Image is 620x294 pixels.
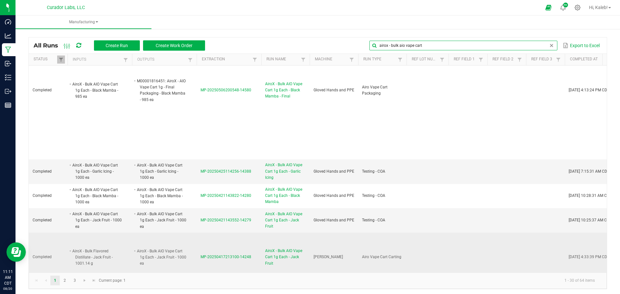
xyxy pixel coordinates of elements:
[569,88,609,92] span: [DATE] 4:13:24 PM CDT
[50,276,60,285] a: Page 1
[57,56,65,64] a: Filter
[348,56,356,64] a: Filter
[136,211,187,230] li: AiroX - Bulk AIO Vape Cart 1g Each - Jack Fruit - 1000 ea
[369,41,557,50] input: Search by Run Name, Extraction, Machine, or Lot Number
[569,255,609,259] span: [DATE] 4:33:39 PM CDT
[5,88,11,95] inline-svg: Outbound
[60,276,69,285] a: Page 2
[201,169,251,174] span: MP-20250425114256-14388
[314,218,354,222] span: Gloved Hands and PPE
[136,162,187,181] li: AiroX - Bulk AIO Vape Cart 1g Each - Garlic Icing - 1000 ea
[136,78,187,103] li: M00001816451: AiroX - AIO Vape Cart 1g - Final Packaging - Black Mamba - 985 ea
[516,56,523,64] a: Filter
[314,88,354,92] span: Gloved Hands and PPE
[94,40,140,51] button: Create Run
[143,40,205,51] button: Create Work Order
[265,248,306,267] span: AiroX - Bulk AIO Vape Cart 1g Each - Jack Fruit
[156,43,192,48] span: Create Work Order
[412,57,438,62] a: Ref Lot NumberSortable
[396,56,404,64] a: Filter
[129,275,600,286] kendo-pager-info: 1 - 30 of 64 items
[265,162,306,181] span: AiroX - Bulk AIO Vape Cart 1g Each - Garlic Icing
[5,102,11,108] inline-svg: Reports
[265,211,306,230] span: AiroX - Bulk AIO Vape Cart 1g Each - Jack Fruit
[266,57,299,62] a: Run NameSortable
[5,74,11,81] inline-svg: Inventory
[265,187,306,205] span: AiroX - Bulk AIO Vape Cart 1g Each - Black Mamba
[5,33,11,39] inline-svg: Analytics
[314,255,343,259] span: [PERSON_NAME]
[362,169,385,174] span: Testing - COA
[3,286,13,291] p: 08/20
[569,169,609,174] span: [DATE] 7:15:31 AM CDT
[122,56,129,64] a: Filter
[3,269,13,286] p: 11:11 AM CDT
[362,193,385,198] span: Testing - COA
[47,5,85,10] span: Curador Labs, LLC
[71,162,122,181] li: AiroX - Bulk AIO Vape Cart 1g Each - Garlic Icing - 1000 ea
[569,218,612,222] span: [DATE] 10:25:37 AM CDT
[561,40,601,51] button: Export to Excel
[315,57,347,62] a: MachineSortable
[201,88,251,92] span: MP-20250506200548-14580
[70,276,79,285] a: Page 3
[71,81,122,100] li: AiroX - Bulk AIO Vape Cart 1g Each - Black Mamba - 985 ea
[564,4,567,6] span: 9+
[201,218,251,222] span: MP-20250421143552-14279
[82,278,87,283] span: Go to the next page
[91,278,97,283] span: Go to the last page
[34,57,57,62] a: StatusSortable
[33,193,52,198] span: Completed
[29,272,607,289] kendo-pager: Current page: 1
[362,218,385,222] span: Testing - COA
[132,54,197,66] th: Outputs
[80,276,89,285] a: Go to the next page
[541,1,556,14] span: Open Ecommerce Menu
[573,5,582,11] div: Manage settings
[33,255,52,259] span: Completed
[362,85,387,96] span: Airo Vape Cart Packaging
[299,56,307,64] a: Filter
[5,19,11,25] inline-svg: Dashboard
[314,193,354,198] span: Gloved Hands and PPE
[202,57,251,62] a: ExtractionSortable
[569,193,612,198] span: [DATE] 10:28:31 AM CDT
[67,54,132,66] th: Inputs
[454,57,477,62] a: Ref Field 1Sortable
[15,15,151,29] a: Manufacturing
[71,248,122,267] li: AiroX - Bulk Flavored Distillate - Jack Fruit - 1001.14 g
[71,211,122,230] li: AiroX - Bulk AIO Vape Cart 1g Each - Jack Fruit - 1000 ea
[589,5,608,10] span: Hi, Kaleb!
[5,60,11,67] inline-svg: Inbound
[549,43,554,48] span: clear
[363,57,396,62] a: Run TypeSortable
[477,56,485,64] a: Filter
[6,242,26,262] iframe: Resource center
[106,43,128,48] span: Create Run
[201,193,251,198] span: MP-20250421143822-14280
[136,248,187,267] li: AiroX - Bulk AIO Vape Cart 1g Each - Jack Fruit - 1000 ea
[251,56,259,64] a: Filter
[554,56,562,64] a: Filter
[33,218,52,222] span: Completed
[33,88,52,92] span: Completed
[531,57,554,62] a: Ref Field 3Sortable
[89,276,99,285] a: Go to the last page
[186,56,194,64] a: Filter
[265,81,306,100] span: AiroX - Bulk AIO Vape Cart 1g Each - Black Mamba - Final
[362,255,401,259] span: Airo Vape Cart Carting
[34,40,210,51] div: All Runs
[71,187,122,206] li: AiroX - Bulk AIO Vape Cart 1g Each - Black Mamba - 1000 ea
[136,187,187,206] li: AiroX - Bulk AIO Vape Cart 1g Each - Black Mamba - 1000 ea
[33,169,52,174] span: Completed
[438,56,446,64] a: Filter
[201,255,251,259] span: MP-20250417213100-14248
[492,57,515,62] a: Ref Field 2Sortable
[5,46,11,53] inline-svg: Manufacturing
[314,169,354,174] span: Gloved Hands and PPE
[15,19,151,25] span: Manufacturing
